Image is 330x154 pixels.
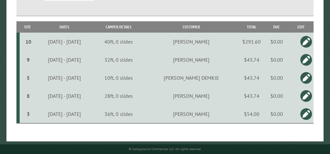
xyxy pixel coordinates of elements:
th: Site [20,21,35,33]
td: 32ft, 0 slides [93,51,144,69]
td: $43.74 [239,51,265,69]
td: 10ft, 0 slides [93,69,144,87]
div: [DATE] - [DATE] [36,56,92,63]
td: $0.00 [265,51,289,69]
td: 28ft, 0 slides [93,87,144,105]
td: $0.00 [265,87,289,105]
div: [DATE] - [DATE] [36,75,92,81]
td: [PERSON_NAME] [144,51,238,69]
th: Camper Details [93,21,144,33]
th: Total [239,21,265,33]
div: [DATE] - [DATE] [36,38,92,45]
div: [DATE] - [DATE] [36,93,92,99]
th: Due [265,21,289,33]
td: $0.00 [265,33,289,51]
small: © Campground Commander LLC. All rights reserved. [129,147,201,151]
td: $43.74 [239,69,265,87]
td: $0.00 [265,69,289,87]
td: [PERSON_NAME] [144,105,238,123]
td: [PERSON_NAME] [144,33,238,51]
th: Customer [144,21,238,33]
td: $291.60 [239,33,265,51]
td: 40ft, 0 slides [93,33,144,51]
td: $54.00 [239,105,265,123]
td: [PERSON_NAME] [144,87,238,105]
td: 36ft, 0 slides [93,105,144,123]
th: Dates [35,21,93,33]
div: 5 [22,75,34,81]
td: $43.74 [239,87,265,105]
th: Edit [289,21,314,33]
div: 9 [22,56,34,63]
td: [PERSON_NAME] DEMKIE [144,69,238,87]
div: 3 [22,111,34,117]
div: 8 [22,93,34,99]
div: 10 [22,38,34,45]
div: [DATE] - [DATE] [36,111,92,117]
td: $0.00 [265,105,289,123]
